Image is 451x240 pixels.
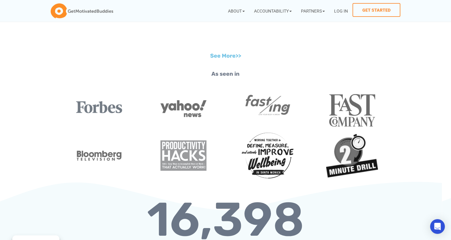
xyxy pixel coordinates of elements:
img: 2 minute drill logo [326,134,378,177]
img: Forbes logo [76,101,122,113]
a: Accountability [249,3,296,19]
a: Log In [330,3,353,19]
a: Partners [296,3,330,19]
img: fasting.com [245,93,291,116]
p: As seen in [60,70,391,78]
img: Santa Monica office of civic wellbeing [242,133,293,178]
img: bloomberg televsion [76,133,122,179]
img: yahoo news [160,100,206,117]
img: GetMotivatedBuddies [51,3,113,19]
a: About [223,3,249,19]
div: Open Intercom Messenger [430,219,445,234]
img: productivity hacks [160,140,206,171]
b: See More>> [210,52,241,59]
a: Get Started [353,3,400,17]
